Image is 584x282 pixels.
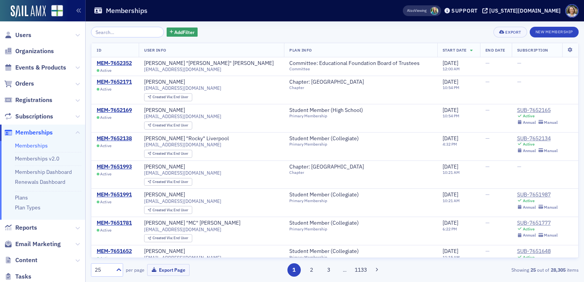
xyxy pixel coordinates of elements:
[289,113,370,118] div: Primary Membership
[517,107,558,114] a: SUB-7652165
[517,60,521,66] span: —
[144,191,185,198] a: [PERSON_NAME]
[144,135,229,142] a: [PERSON_NAME] "Rocky" Liverpool
[529,266,537,273] strong: 25
[100,143,112,148] span: Active
[485,47,505,53] span: End Date
[144,79,185,86] a: [PERSON_NAME]
[100,87,112,92] span: Active
[289,66,427,71] div: Committee
[167,28,198,37] button: AddFilter
[549,266,567,273] strong: 28,305
[144,206,192,214] div: Created Via: End User
[443,113,459,118] time: 10:54 PM
[517,135,558,142] a: SUB-7652134
[517,47,548,53] span: Subscription
[289,164,371,170] a: Chapter: [GEOGRAPHIC_DATA]
[443,254,460,260] time: 11:15 AM
[144,234,192,242] div: Created Via: End User
[15,272,31,281] span: Tasks
[523,205,536,210] div: Annual
[422,266,579,273] div: Showing out of items
[97,191,132,198] a: MEM-7651991
[144,85,221,91] span: [EMAIL_ADDRESS][DOMAIN_NAME]
[4,128,53,137] a: Memberships
[100,256,112,261] span: Active
[517,191,558,198] div: SUB-7651987
[289,85,371,90] div: Chapter
[15,96,52,104] span: Registrations
[144,170,221,176] span: [EMAIL_ADDRESS][DOMAIN_NAME]
[144,107,185,114] a: [PERSON_NAME]
[152,236,189,240] div: End User
[97,248,132,255] a: MEM-7651652
[100,199,112,204] span: Active
[443,141,457,147] time: 4:32 PM
[443,226,457,232] time: 6:22 PM
[144,113,221,119] span: [EMAIL_ADDRESS][DOMAIN_NAME]
[443,47,467,53] span: Start Date
[97,47,101,53] span: ID
[147,264,190,276] button: Export Page
[95,266,112,274] div: 25
[443,66,460,71] time: 12:00 AM
[289,47,312,53] span: Plan Info
[565,4,579,18] span: Profile
[485,78,490,85] span: —
[4,256,37,264] a: Content
[144,122,192,130] div: Created Via: End User
[100,68,112,73] span: Active
[152,180,189,184] div: End User
[11,5,46,18] img: SailAMX
[339,266,350,273] span: …
[4,63,66,72] a: Events & Products
[305,263,318,277] button: 2
[15,256,37,264] span: Content
[97,60,132,67] a: MEM-7652352
[443,248,458,254] span: [DATE]
[152,123,174,128] span: Created Via :
[106,6,148,15] h1: Memberships
[289,220,366,227] a: Student Member (Collegiate)
[530,28,579,35] a: New Membership
[46,5,63,18] a: View Homepage
[144,248,185,255] a: [PERSON_NAME]
[485,219,490,226] span: —
[443,60,458,66] span: [DATE]
[15,194,28,201] a: Plans
[126,266,144,273] label: per page
[289,255,366,260] div: Primary Membership
[91,27,164,37] input: Search…
[97,220,132,227] div: MEM-7651781
[144,47,166,53] span: User Info
[443,219,458,226] span: [DATE]
[4,79,34,88] a: Orders
[289,142,366,147] div: Primary Membership
[15,47,54,55] span: Organizations
[485,107,490,113] span: —
[144,220,240,227] a: [PERSON_NAME] "MC" [PERSON_NAME]
[15,178,65,185] a: Renewals Dashboard
[144,227,221,232] span: [EMAIL_ADDRESS][DOMAIN_NAME]
[482,8,563,13] button: [US_STATE][DOMAIN_NAME]
[544,148,558,153] div: Manual
[289,191,366,198] a: Student Member (Collegiate)
[97,135,132,142] a: MEM-7652138
[517,220,558,227] a: SUB-7651777
[289,227,366,232] div: Primary Membership
[97,164,132,170] a: MEM-7651993
[451,7,478,14] div: Support
[4,47,54,55] a: Organizations
[15,204,41,211] a: Plan Types
[152,95,189,99] div: End User
[15,240,61,248] span: Email Marketing
[289,60,427,67] a: Committee: Educational Foundation Board of Trustees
